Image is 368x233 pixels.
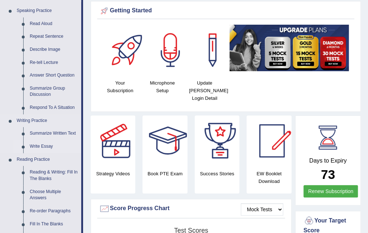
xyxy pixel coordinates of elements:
a: Re-order Paragraphs [26,205,81,218]
b: 73 [321,167,335,181]
a: Respond To A Situation [26,101,81,114]
div: Score Progress Chart [99,203,283,214]
a: Fill In The Blanks [26,218,81,231]
a: Renew Subscription [303,185,358,197]
h4: Your Subscription [103,79,138,94]
a: Summarize Group Discussion [26,82,81,101]
h4: Book PTE Exam [142,170,187,177]
div: Getting Started [99,5,352,16]
h4: Microphone Setup [145,79,180,94]
a: Reading Practice [13,153,81,166]
a: Reading & Writing: Fill In The Blanks [26,166,81,185]
h4: Days to Expiry [303,158,352,164]
a: Choose Multiple Answers [26,185,81,205]
a: Answer Short Question [26,69,81,82]
a: Re-tell Lecture [26,56,81,69]
a: Repeat Sentence [26,30,81,43]
h4: EW Booklet Download [247,170,291,185]
a: Speaking Practice [13,4,81,17]
a: Read Aloud [26,17,81,30]
a: Describe Image [26,43,81,56]
h4: Update [PERSON_NAME] Login Detail [187,79,222,102]
img: small5.jpg [230,25,349,71]
a: Writing Practice [13,114,81,127]
a: Write Essay [26,140,81,153]
h4: Success Stories [195,170,239,177]
h4: Strategy Videos [91,170,135,177]
a: Summarize Written Text [26,127,81,140]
